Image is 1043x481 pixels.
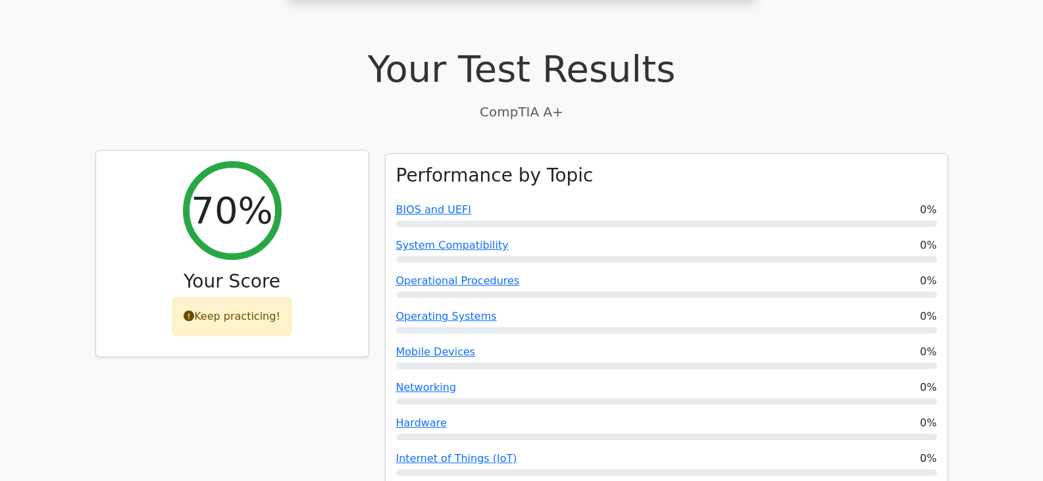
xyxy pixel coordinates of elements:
[920,309,936,324] span: 0%
[396,417,447,429] a: Hardware
[396,274,520,287] a: Operational Procedures
[191,188,272,232] h2: 70%
[396,239,509,251] a: System Compatibility
[95,102,948,122] p: CompTIA A+
[172,297,292,336] div: Keep practicing!
[920,380,936,395] span: 0%
[920,415,936,431] span: 0%
[920,273,936,289] span: 0%
[920,451,936,467] span: 0%
[95,47,948,91] h1: Your Test Results
[396,381,457,393] a: Networking
[920,238,936,253] span: 0%
[396,165,594,187] h3: Performance by Topic
[920,344,936,360] span: 0%
[396,452,517,465] a: Internet of Things (IoT)
[920,202,936,218] span: 0%
[396,310,497,322] a: Operating Systems
[396,203,471,216] a: BIOS and UEFI
[107,270,358,293] h3: Your Score
[396,345,476,358] a: Mobile Devices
